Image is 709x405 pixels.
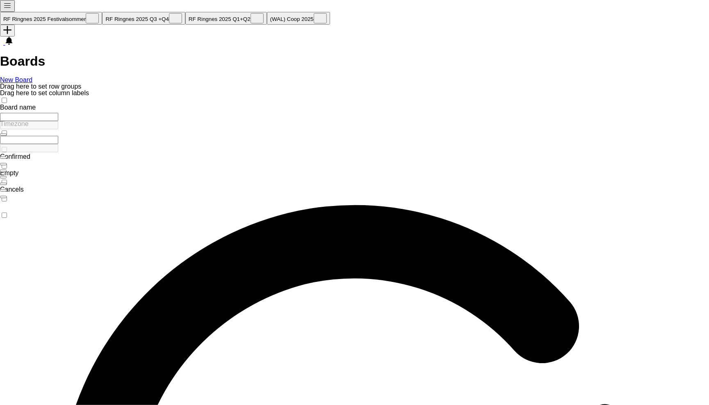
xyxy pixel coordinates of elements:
button: RF Ringnes 2025 Q3 +Q4 [102,12,185,25]
button: RF Ringnes 2025 Q1+Q2 [185,12,267,25]
div: Kontrollprogram for chat [668,366,709,405]
iframe: Chat Widget [668,366,709,405]
input: Column with Header Selection [2,98,7,103]
button: (WAL) Coop 2025 [267,12,330,25]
